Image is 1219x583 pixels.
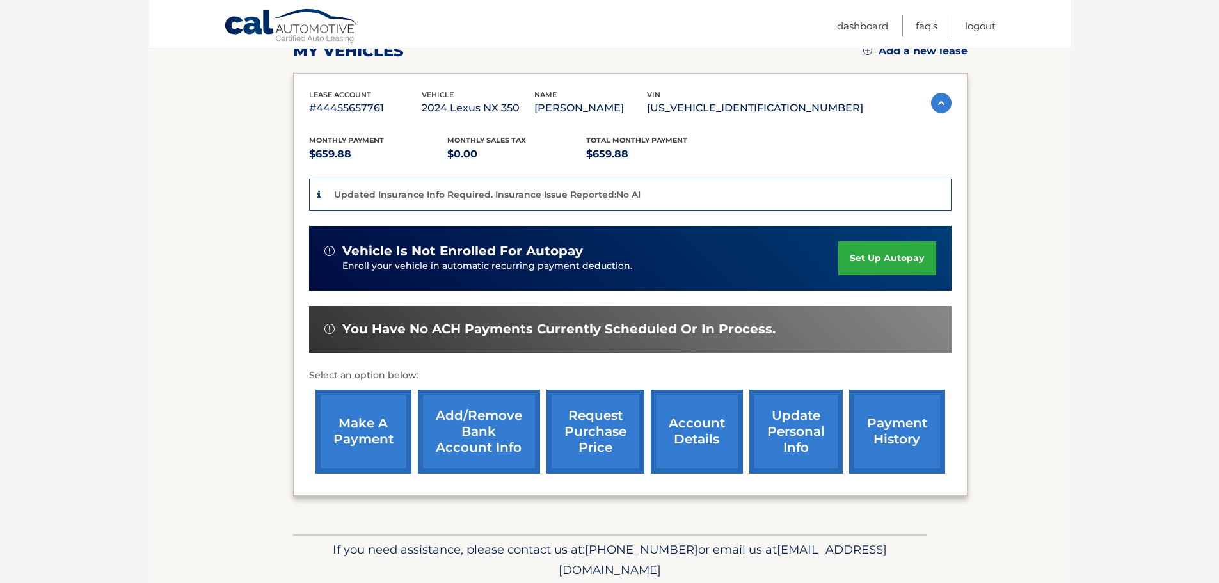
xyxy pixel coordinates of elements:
p: Enroll your vehicle in automatic recurring payment deduction. [342,259,839,273]
p: $659.88 [309,145,448,163]
p: $0.00 [447,145,586,163]
a: Add/Remove bank account info [418,390,540,474]
a: set up autopay [838,241,936,275]
img: accordion-active.svg [931,93,952,113]
span: vehicle is not enrolled for autopay [342,243,583,259]
a: Logout [965,15,996,36]
img: alert-white.svg [324,324,335,334]
span: name [534,90,557,99]
h2: my vehicles [293,42,404,61]
img: add.svg [863,46,872,55]
img: alert-white.svg [324,246,335,256]
span: Total Monthly Payment [586,136,687,145]
a: payment history [849,390,945,474]
p: [PERSON_NAME] [534,99,647,117]
a: Dashboard [837,15,888,36]
a: request purchase price [546,390,644,474]
span: You have no ACH payments currently scheduled or in process. [342,321,776,337]
a: account details [651,390,743,474]
a: Add a new lease [863,45,968,58]
p: [US_VEHICLE_IDENTIFICATION_NUMBER] [647,99,863,117]
p: $659.88 [586,145,725,163]
p: 2024 Lexus NX 350 [422,99,534,117]
span: vin [647,90,660,99]
a: make a payment [315,390,411,474]
p: Updated Insurance Info Required. Insurance Issue Reported:No AI [334,189,641,200]
span: Monthly sales Tax [447,136,526,145]
a: Cal Automotive [224,8,358,45]
span: Monthly Payment [309,136,384,145]
span: [PHONE_NUMBER] [585,542,698,557]
span: lease account [309,90,371,99]
p: #44455657761 [309,99,422,117]
p: If you need assistance, please contact us at: or email us at [301,539,918,580]
a: update personal info [749,390,843,474]
a: FAQ's [916,15,937,36]
span: vehicle [422,90,454,99]
p: Select an option below: [309,368,952,383]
